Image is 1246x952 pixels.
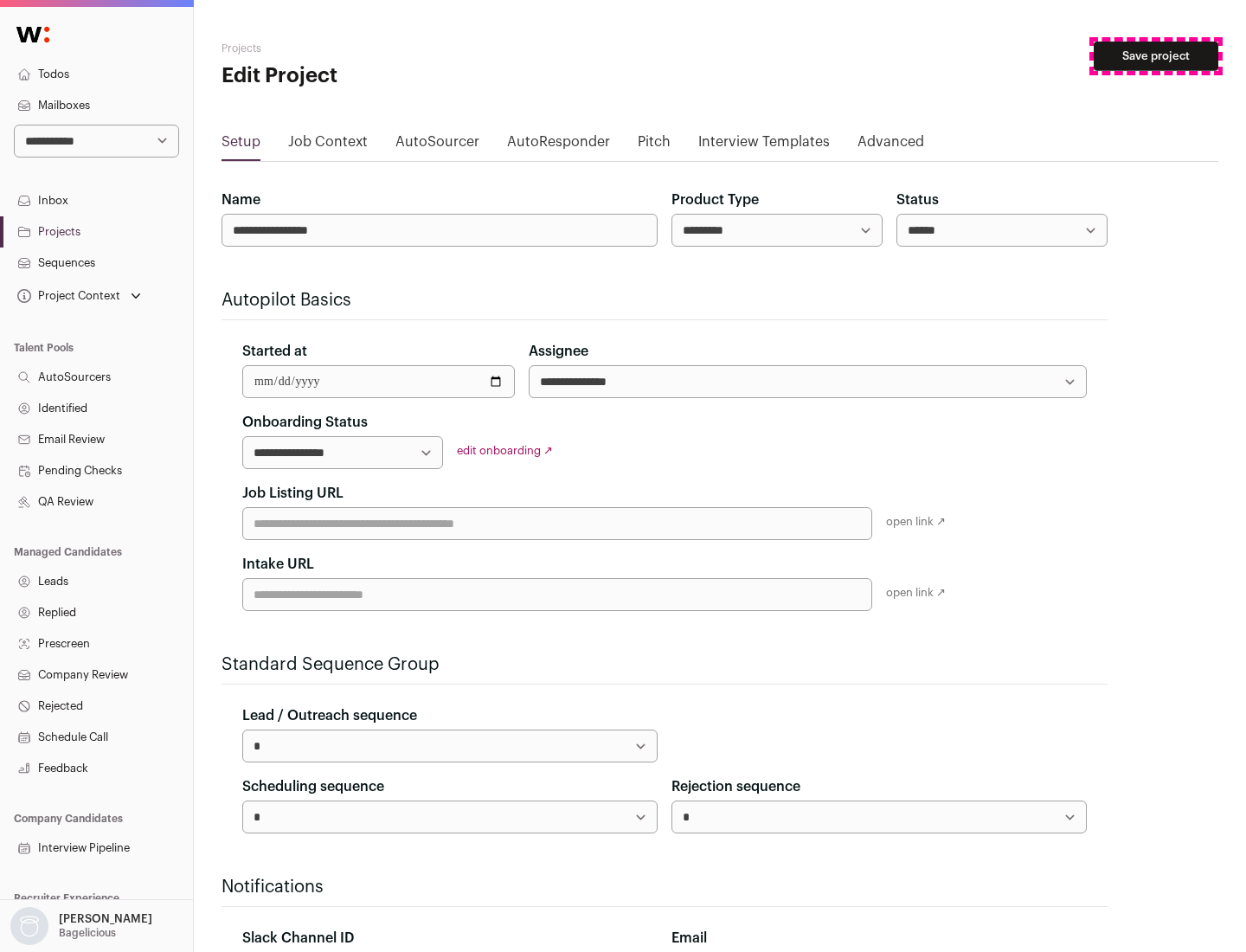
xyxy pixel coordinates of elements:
[242,554,314,575] label: Intake URL
[896,190,939,210] label: Status
[698,132,830,159] a: Interview Templates
[242,341,307,362] label: Started at
[222,190,260,210] label: Name
[457,445,553,456] a: edit onboarding ↗
[222,653,1108,677] h2: Standard Sequence Group
[242,412,368,433] label: Onboarding Status
[59,926,116,940] p: Bagelicious
[242,483,344,504] label: Job Listing URL
[638,132,671,159] a: Pitch
[507,132,610,159] a: AutoResponder
[7,907,156,945] button: Open dropdown
[671,776,800,797] label: Rejection sequence
[857,132,924,159] a: Advanced
[242,705,417,726] label: Lead / Outreach sequence
[222,42,554,55] h2: Projects
[288,132,368,159] a: Job Context
[7,17,59,52] img: Wellfound
[59,912,152,926] p: [PERSON_NAME]
[14,284,145,308] button: Open dropdown
[242,776,384,797] label: Scheduling sequence
[14,289,120,303] div: Project Context
[222,288,1108,312] h2: Autopilot Basics
[222,132,260,159] a: Setup
[242,928,354,949] label: Slack Channel ID
[671,190,759,210] label: Product Type
[671,928,1087,949] div: Email
[1094,42,1218,71] button: Save project
[395,132,479,159] a: AutoSourcer
[222,62,554,90] h1: Edit Project
[529,341,588,362] label: Assignee
[10,907,48,945] img: nopic.png
[222,875,1108,899] h2: Notifications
